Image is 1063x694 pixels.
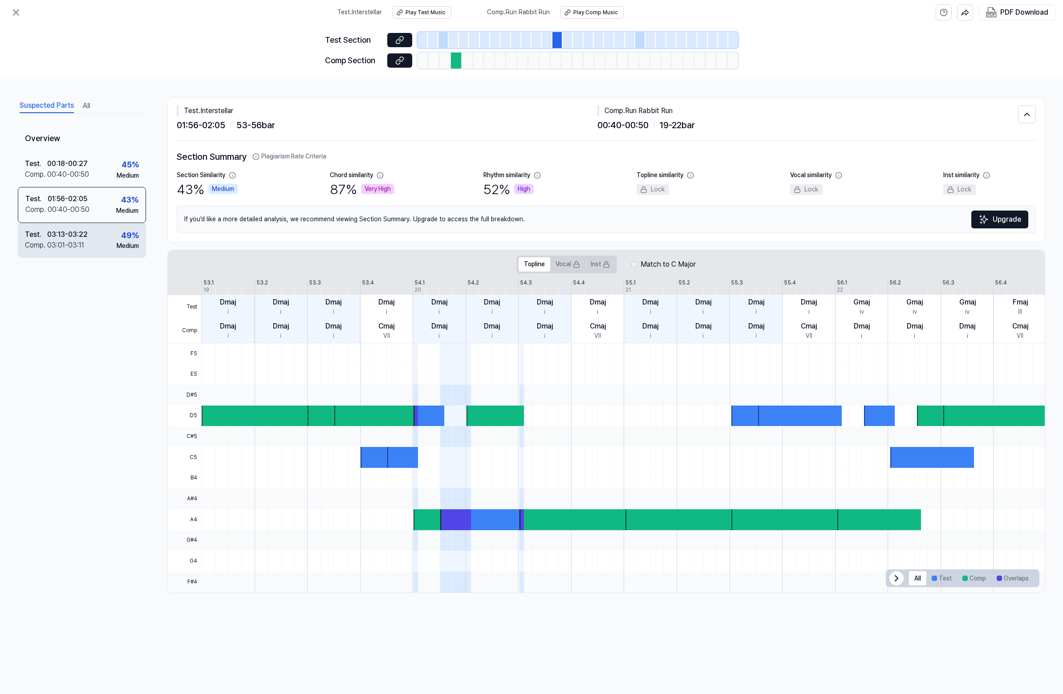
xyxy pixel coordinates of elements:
[853,297,870,308] div: Gmaj
[177,206,1036,233] div: If you’d like a more detailed analysis, we recommend viewing Section Summary. Upgrade to access t...
[702,332,704,341] div: i
[637,184,669,195] div: Lock
[520,279,532,287] div: 54.3
[484,297,500,308] div: Dmaj
[650,332,651,341] div: i
[330,180,394,199] div: 87 %
[325,54,382,67] div: Comp Section
[625,279,636,287] div: 55.1
[168,551,202,572] span: G4
[957,571,991,585] button: Comp
[47,229,88,240] div: 03:13 - 03:22
[483,171,530,180] div: Rhythm similarity
[47,240,84,251] div: 03:01 - 03:11
[337,8,382,17] span: Test . Interstellar
[625,286,631,294] div: 21
[273,297,289,308] div: Dmaj
[544,332,545,341] div: i
[48,204,89,215] div: 00:40 - 00:50
[961,8,969,16] img: share
[406,9,446,16] div: Play Test Music
[330,171,373,180] div: Chord similarity
[971,211,1028,228] button: Upgrade
[483,180,534,199] div: 52 %
[168,343,202,364] span: F5
[414,286,421,294] div: 20
[597,308,598,317] div: i
[386,308,387,317] div: i
[909,571,926,585] button: All
[984,5,1050,20] button: PDF Download
[333,308,334,317] div: i
[121,194,138,207] div: 43 %
[168,509,202,530] span: A4
[784,279,796,287] div: 55.4
[695,321,711,332] div: Dmaj
[25,158,47,169] div: Test .
[168,406,202,426] span: D5
[514,184,534,195] div: High
[252,152,326,161] button: Plagiarism Rate Criteria
[168,295,202,319] span: Test
[913,308,917,317] div: iv
[414,279,425,287] div: 54.1
[959,321,975,332] div: Dmaj
[641,259,696,270] label: Match to C Major
[560,6,624,19] a: Play Comp Music
[491,308,493,317] div: i
[597,106,1018,116] div: Comp . Run Rabbit Run
[573,279,585,287] div: 54.4
[203,279,214,287] div: 53.1
[25,194,48,204] div: Test .
[168,364,202,385] span: E5
[309,279,321,287] div: 53.3
[117,242,139,251] div: Medium
[83,99,90,113] button: All
[273,321,289,332] div: Dmaj
[467,279,479,287] div: 54.2
[748,321,764,332] div: Dmaj
[986,7,997,18] img: PDF Download
[438,308,440,317] div: i
[491,332,493,341] div: i
[438,332,440,341] div: i
[484,321,500,332] div: Dmaj
[325,297,341,308] div: Dmaj
[573,9,618,16] div: Play Comp Music
[280,308,281,317] div: i
[116,207,138,215] div: Medium
[393,6,451,19] button: Play Test Music
[943,184,976,195] div: Lock
[325,34,382,47] div: Test Section
[755,332,757,341] div: i
[25,240,47,251] div: Comp .
[236,118,275,132] span: 53 - 56 bar
[1012,321,1028,332] div: Cmaj
[168,572,202,593] span: F#4
[597,118,649,132] span: 00:40 - 00:50
[177,150,1036,164] h2: Section Summary
[854,321,870,332] div: Dmaj
[122,158,139,171] div: 45 %
[378,321,394,332] div: Cmaj
[936,4,952,20] button: help
[227,308,229,317] div: i
[208,184,238,195] div: Medium
[837,279,847,287] div: 56.1
[731,279,743,287] div: 55.3
[18,126,146,152] div: Overview
[537,297,553,308] div: Dmaj
[168,319,202,343] span: Comp
[20,99,74,113] button: Suspected Parts
[967,332,968,341] div: i
[702,308,704,317] div: i
[806,332,812,341] div: VII
[942,279,954,287] div: 56.3
[642,321,658,332] div: Dmaj
[837,286,843,294] div: 22
[220,297,236,308] div: Dmaj
[971,211,1028,228] a: SparklesUpgrade
[177,171,225,180] div: Section Similarity
[177,118,225,132] span: 01:56 - 02:05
